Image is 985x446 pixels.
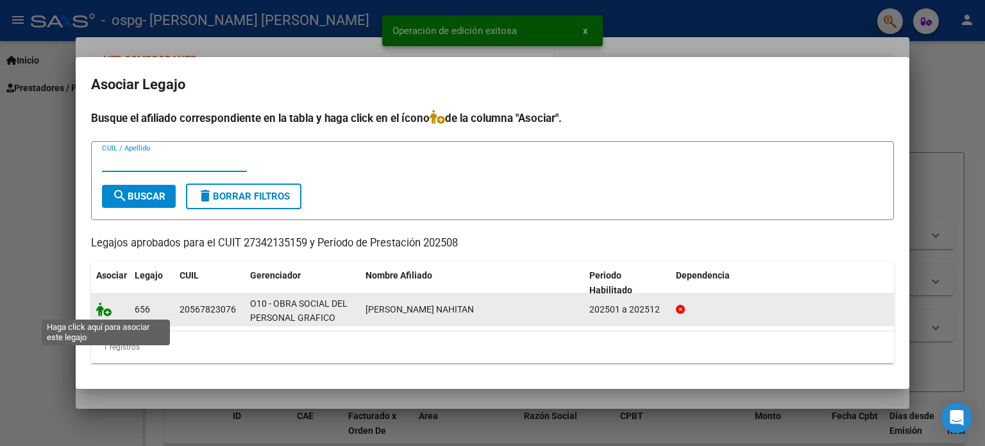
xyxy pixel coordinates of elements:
span: CUIL [180,270,199,280]
datatable-header-cell: Nombre Afiliado [360,262,584,304]
span: Buscar [112,191,165,202]
datatable-header-cell: Gerenciador [245,262,360,304]
div: 202501 a 202512 [589,302,666,317]
datatable-header-cell: Asociar [91,262,130,304]
span: Borrar Filtros [198,191,290,202]
span: Dependencia [676,270,730,280]
div: Open Intercom Messenger [941,402,972,433]
button: Borrar Filtros [186,184,301,209]
span: Gerenciador [250,270,301,280]
mat-icon: search [112,188,128,203]
mat-icon: delete [198,188,213,203]
span: 656 [135,304,150,314]
h4: Busque el afiliado correspondiente en la tabla y haga click en el ícono de la columna "Asociar". [91,110,894,126]
span: O10 - OBRA SOCIAL DEL PERSONAL GRAFICO [250,298,348,323]
h2: Asociar Legajo [91,73,894,97]
span: ARCE NAHITAN [366,304,474,314]
datatable-header-cell: Periodo Habilitado [584,262,671,304]
datatable-header-cell: Dependencia [671,262,895,304]
datatable-header-cell: CUIL [174,262,245,304]
p: Legajos aprobados para el CUIT 27342135159 y Período de Prestación 202508 [91,236,894,252]
div: 1 registros [91,331,894,363]
button: Buscar [102,185,176,208]
span: Legajo [135,270,163,280]
span: Nombre Afiliado [366,270,432,280]
span: Periodo Habilitado [589,270,632,295]
div: 20567823076 [180,302,236,317]
datatable-header-cell: Legajo [130,262,174,304]
span: Asociar [96,270,127,280]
